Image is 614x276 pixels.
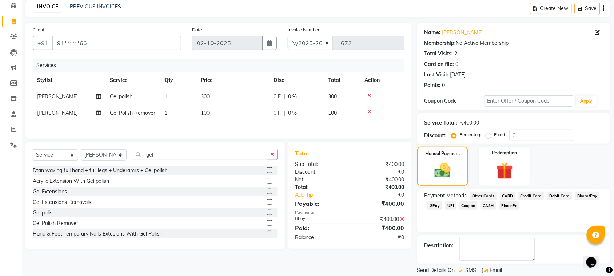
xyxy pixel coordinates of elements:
[350,176,410,184] div: ₹400.00
[164,110,167,116] span: 1
[33,230,162,238] div: Hand & Feet Temporary Nails Extesions With Gel Polish
[290,191,360,199] a: Add Tip
[350,224,410,232] div: ₹400.00
[459,201,478,210] span: Coupon
[470,192,497,200] span: Other Cards
[164,93,167,100] span: 1
[460,119,479,127] div: ₹400.00
[290,216,350,223] div: GPay
[110,93,132,100] span: Gel polish
[425,150,460,157] label: Manual Payment
[424,242,454,249] div: Description:
[284,109,285,117] span: |
[424,192,467,200] span: Payment Methods
[37,110,78,116] span: [PERSON_NAME]
[290,168,350,176] div: Discount:
[576,96,597,107] button: Apply
[324,72,360,88] th: Total
[575,192,600,200] span: BharatPay
[33,27,44,33] label: Client
[417,267,455,276] span: Send Details On
[274,93,281,100] span: 0 F
[290,184,350,191] div: Total:
[192,27,202,33] label: Date
[33,188,67,196] div: Gel Extensions
[547,192,572,200] span: Debit Card
[34,0,61,13] a: INVOICE
[284,93,285,100] span: |
[350,184,410,191] div: ₹400.00
[424,82,441,89] div: Points:
[288,109,297,117] span: 0 %
[290,199,350,208] div: Payable:
[442,29,483,36] a: [PERSON_NAME]
[37,93,78,100] span: [PERSON_NAME]
[328,110,337,116] span: 100
[290,176,350,184] div: Net:
[33,177,109,185] div: Acrylic Extension With Gel polish
[328,93,337,100] span: 300
[575,3,600,14] button: Save
[450,71,466,79] div: [DATE]
[33,220,78,227] div: Gel Polish Remover
[295,150,312,157] span: Total
[290,161,350,168] div: Sub Total:
[70,3,121,10] a: PREVIOUS INVOICES
[360,191,410,199] div: ₹0
[427,201,442,210] span: GPay
[499,201,520,210] span: PhonePe
[445,201,456,210] span: UPI
[350,234,410,241] div: ₹0
[442,82,445,89] div: 0
[424,39,603,47] div: No Active Membership
[295,209,404,216] div: Payments
[290,234,350,241] div: Balance :
[494,131,505,138] label: Fixed
[424,132,447,139] div: Discount:
[350,161,410,168] div: ₹400.00
[33,209,55,217] div: Gel polish
[350,168,410,176] div: ₹0
[350,216,410,223] div: ₹400.00
[481,201,496,210] span: CASH
[424,29,441,36] div: Name:
[132,149,267,160] input: Search or Scan
[33,36,53,50] button: +91
[269,72,324,88] th: Disc
[33,59,410,72] div: Services
[160,72,196,88] th: Qty
[583,247,607,269] iframe: chat widget
[33,72,105,88] th: Stylist
[518,192,545,200] span: Credit Card
[484,95,573,107] input: Enter Offer / Coupon Code
[196,72,269,88] th: Price
[290,224,350,232] div: Paid:
[424,119,458,127] div: Service Total:
[105,72,160,88] th: Service
[424,50,453,58] div: Total Visits:
[424,71,449,79] div: Last Visit:
[492,150,517,156] label: Redemption
[274,109,281,117] span: 0 F
[456,60,459,68] div: 0
[455,50,458,58] div: 2
[288,27,319,33] label: Invoice Number
[491,161,518,181] img: _gift.svg
[110,110,155,116] span: Gel Polish Remover
[52,36,181,50] input: Search by Name/Mobile/Email/Code
[33,167,167,174] div: Dtan waxing full hand + full legs + Underamrs + Gel polish
[466,267,477,276] span: SMS
[530,3,572,14] button: Create New
[201,93,210,100] span: 300
[350,199,410,208] div: ₹400.00
[500,192,515,200] span: CARD
[360,72,404,88] th: Action
[201,110,210,116] span: 100
[424,97,484,105] div: Coupon Code
[460,131,483,138] label: Percentage
[424,60,454,68] div: Card on file:
[430,161,456,180] img: _cash.svg
[424,39,456,47] div: Membership:
[490,267,502,276] span: Email
[288,93,297,100] span: 0 %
